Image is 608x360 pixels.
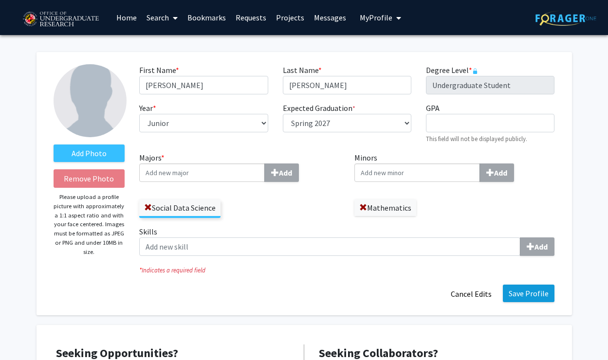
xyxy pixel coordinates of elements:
[54,144,125,162] label: AddProfile Picture
[354,152,555,182] label: Minors
[142,0,183,35] a: Search
[139,152,340,182] label: Majors
[426,135,527,143] small: This field will not be displayed publicly.
[360,13,392,22] span: My Profile
[426,102,440,114] label: GPA
[426,64,478,76] label: Degree Level
[231,0,271,35] a: Requests
[7,316,41,353] iframe: Chat
[503,285,554,302] button: Save Profile
[535,11,596,26] img: ForagerOne Logo
[354,163,480,182] input: MinorsAdd
[283,102,355,114] label: Expected Graduation
[139,64,179,76] label: First Name
[139,237,520,256] input: SkillsAdd
[472,68,478,74] svg: This information is provided and automatically updated by University of Maryland and is not edita...
[183,0,231,35] a: Bookmarks
[271,0,309,35] a: Projects
[111,0,142,35] a: Home
[494,168,507,178] b: Add
[19,7,102,32] img: University of Maryland Logo
[54,193,125,256] p: Please upload a profile picture with approximately a 1:1 aspect ratio and with your face centered...
[479,163,514,182] button: Minors
[139,163,265,182] input: Majors*Add
[54,64,127,137] img: Profile Picture
[139,226,554,256] label: Skills
[354,199,416,216] label: Mathematics
[283,64,322,76] label: Last Name
[309,0,351,35] a: Messages
[520,237,554,256] button: Skills
[534,242,548,252] b: Add
[279,168,292,178] b: Add
[264,163,299,182] button: Majors*
[54,169,125,188] button: Remove Photo
[139,199,221,216] label: Social Data Science
[139,102,156,114] label: Year
[139,266,554,275] i: Indicates a required field
[444,285,498,303] button: Cancel Edits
